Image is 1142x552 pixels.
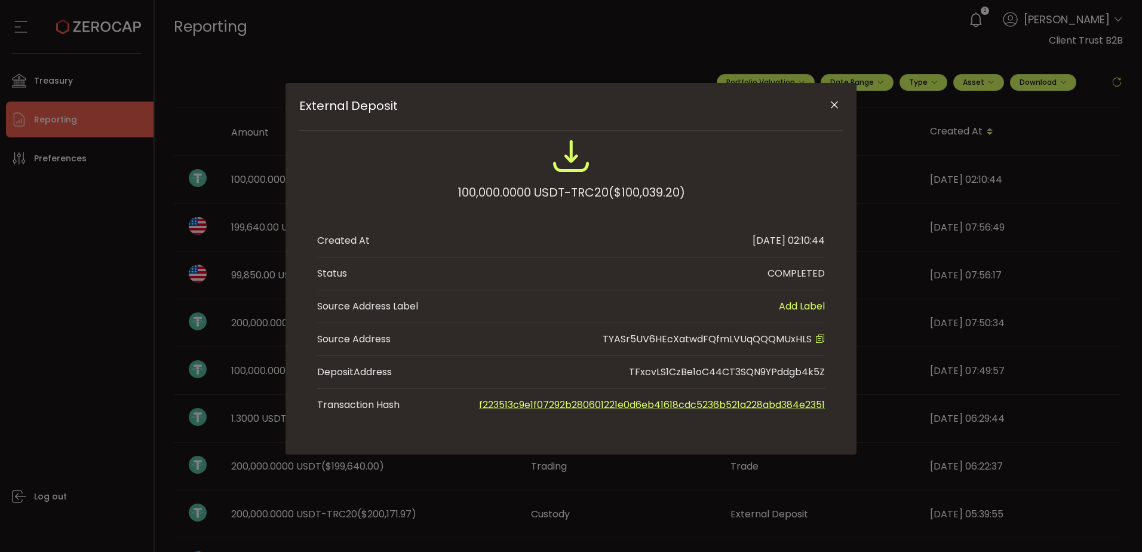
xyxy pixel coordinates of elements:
[317,332,391,346] div: Source Address
[753,234,825,248] div: [DATE] 02:10:44
[779,299,825,314] span: Add Label
[285,83,856,455] div: External Deposit
[1082,495,1142,552] iframe: Chat Widget
[317,398,437,412] span: Transaction Hash
[317,234,370,248] div: Created At
[317,365,354,379] span: Deposit
[768,266,825,281] div: COMPLETED
[317,365,392,379] div: Address
[603,332,812,346] span: TYASr5UV6HEcXatwdFQfmLVUqQQQMUxHLS
[317,299,418,314] span: Source Address Label
[609,182,685,203] span: ($100,039.20)
[629,365,825,379] div: TFxcvLS1CzBe1oC44CT3SQN9YPddgb4k5Z
[458,182,685,203] div: 100,000.0000 USDT-TRC20
[824,95,845,116] button: Close
[317,266,347,281] div: Status
[479,398,825,412] a: f223513c9e1f07292b280601221e0d6eb41618cdc5236b521a228abd384e2351
[299,99,788,113] span: External Deposit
